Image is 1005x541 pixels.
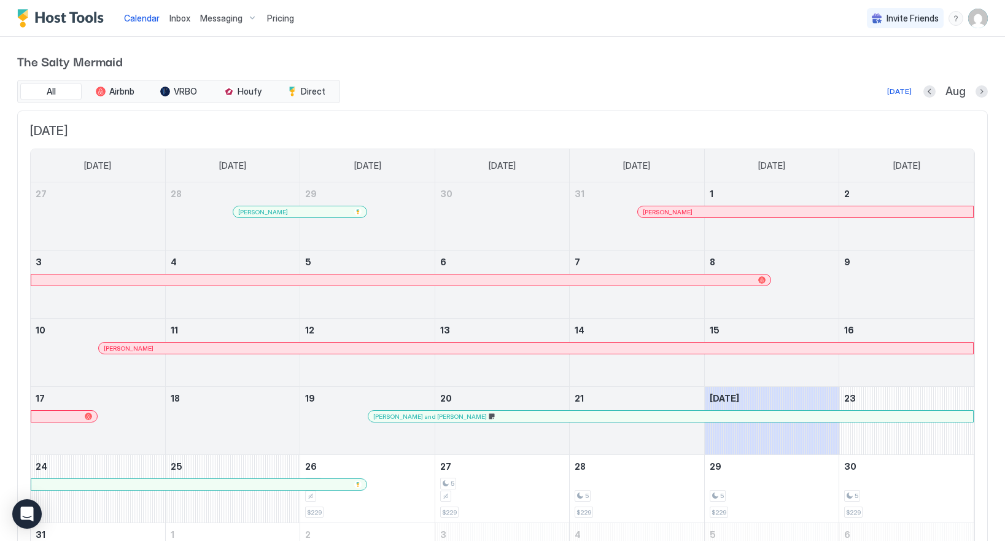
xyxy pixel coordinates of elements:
td: August 20, 2025 [435,387,569,455]
span: 20 [440,393,452,403]
span: 30 [844,461,856,472]
a: August 8, 2025 [705,251,839,273]
span: Invite Friends [887,13,939,24]
span: Direct [301,86,325,97]
span: [DATE] [219,160,246,171]
span: $229 [846,508,861,516]
span: 5 [451,480,454,488]
a: August 2, 2025 [839,182,974,205]
span: 28 [171,189,182,199]
a: August 1, 2025 [705,182,839,205]
span: [DATE] [30,123,975,139]
a: August 30, 2025 [839,455,974,478]
span: 26 [305,461,317,472]
span: 3 [36,257,42,267]
a: Calendar [124,12,160,25]
a: August 29, 2025 [705,455,839,478]
span: 24 [36,461,47,472]
span: 2 [305,529,311,540]
td: August 7, 2025 [570,251,704,319]
a: August 6, 2025 [435,251,569,273]
span: 4 [575,529,581,540]
button: VRBO [148,83,209,100]
td: August 18, 2025 [165,387,300,455]
a: August 25, 2025 [166,455,300,478]
td: August 29, 2025 [704,455,839,523]
a: August 11, 2025 [166,319,300,341]
td: August 3, 2025 [31,251,165,319]
span: 31 [36,529,45,540]
a: July 27, 2025 [31,182,165,205]
span: 17 [36,393,45,403]
button: [DATE] [885,84,914,99]
a: August 23, 2025 [839,387,974,410]
a: August 22, 2025 [705,387,839,410]
a: August 4, 2025 [166,251,300,273]
td: July 28, 2025 [165,182,300,251]
span: 5 [305,257,311,267]
span: 11 [171,325,178,335]
a: Sunday [72,149,123,182]
span: 1 [710,189,713,199]
button: Houfy [212,83,273,100]
td: August 21, 2025 [570,387,704,455]
a: August 5, 2025 [300,251,434,273]
div: [PERSON_NAME] [238,208,362,216]
a: August 10, 2025 [31,319,165,341]
td: August 27, 2025 [435,455,569,523]
a: July 28, 2025 [166,182,300,205]
td: August 2, 2025 [839,182,974,251]
a: August 15, 2025 [705,319,839,341]
a: August 27, 2025 [435,455,569,478]
span: 12 [305,325,314,335]
a: August 3, 2025 [31,251,165,273]
a: August 24, 2025 [31,455,165,478]
a: July 29, 2025 [300,182,434,205]
span: 4 [171,257,177,267]
td: August 22, 2025 [704,387,839,455]
div: tab-group [17,80,340,103]
span: 1 [171,529,174,540]
span: 16 [844,325,854,335]
a: August 16, 2025 [839,319,974,341]
a: Monday [207,149,258,182]
span: 10 [36,325,45,335]
span: Aug [945,85,966,99]
a: Host Tools Logo [17,9,109,28]
span: 23 [844,393,856,403]
a: Inbox [169,12,190,25]
div: [PERSON_NAME] [104,344,968,352]
button: Previous month [923,85,936,98]
a: Thursday [611,149,662,182]
span: [PERSON_NAME] [104,344,153,352]
div: menu [949,11,963,26]
span: 2 [844,189,850,199]
a: August 7, 2025 [570,251,704,273]
span: [DATE] [623,160,650,171]
span: 5 [720,492,724,500]
a: August 20, 2025 [435,387,569,410]
a: August 18, 2025 [166,387,300,410]
a: August 13, 2025 [435,319,569,341]
span: 25 [171,461,182,472]
td: August 19, 2025 [300,387,435,455]
span: [DATE] [758,160,785,171]
span: 7 [575,257,580,267]
td: August 30, 2025 [839,455,974,523]
a: Wednesday [476,149,528,182]
span: [DATE] [710,393,739,403]
span: 21 [575,393,584,403]
span: 3 [440,529,446,540]
span: [PERSON_NAME] and [PERSON_NAME] [373,413,487,421]
span: Airbnb [109,86,134,97]
td: July 30, 2025 [435,182,569,251]
button: Direct [276,83,337,100]
span: Pricing [267,13,294,24]
span: VRBO [174,86,197,97]
span: [PERSON_NAME] [643,208,693,216]
td: August 16, 2025 [839,319,974,387]
button: All [20,83,82,100]
a: August 17, 2025 [31,387,165,410]
span: $229 [307,508,322,516]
